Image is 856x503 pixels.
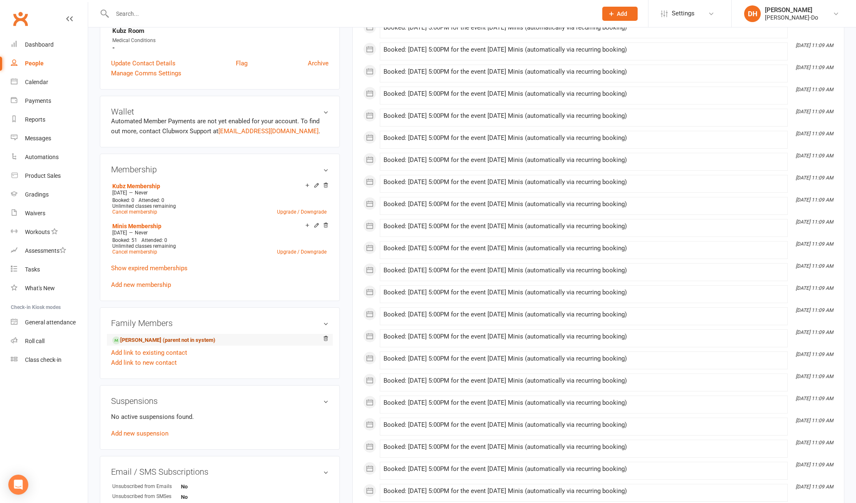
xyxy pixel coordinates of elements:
a: Reports [11,110,88,129]
div: General attendance [25,319,76,326]
i: [DATE] 11:09 AM [796,351,833,357]
div: Booked: [DATE] 5:00PM for the event [DATE] Minis (automatically via recurring booking) [383,289,784,296]
i: [DATE] 11:09 AM [796,87,833,92]
a: Tasks [11,260,88,279]
div: Medical Conditions [112,37,329,45]
h3: Wallet [111,107,329,116]
p: No active suspensions found. [111,412,329,422]
a: General attendance kiosk mode [11,313,88,332]
div: Booked: [DATE] 5:00PM for the event [DATE] Minis (automatically via recurring booking) [383,311,784,318]
div: Booked: [DATE] 5:00PM for the event [DATE] Minis (automatically via recurring booking) [383,466,784,473]
div: Booked: [DATE] 5:00PM for the event [DATE] Minis (automatically via recurring booking) [383,399,784,406]
div: Payments [25,97,51,104]
div: Tasks [25,266,40,273]
a: [PERSON_NAME] (parent not in system) [112,336,215,345]
span: Add [617,10,627,17]
a: Dashboard [11,35,88,54]
a: [EMAIL_ADDRESS][DOMAIN_NAME] [218,127,319,135]
span: Never [135,190,148,196]
a: Add new suspension [111,430,168,437]
a: Add link to new contact [111,358,177,368]
div: Unsubscribed from Emails [112,483,181,491]
div: Class check-in [25,356,62,363]
a: Upgrade / Downgrade [277,249,327,255]
div: What's New [25,285,55,291]
i: [DATE] 11:09 AM [796,109,833,115]
a: People [11,54,88,73]
a: Flag [236,58,247,68]
strong: No [181,483,229,490]
div: Workouts [25,229,50,235]
i: [DATE] 11:09 AM [796,219,833,225]
a: Add new membership [111,281,171,289]
div: Product Sales [25,172,61,179]
h3: Family Members [111,319,329,328]
div: DH [744,5,761,22]
button: Add [602,7,638,21]
div: Booked: [DATE] 5:00PM for the event [DATE] Minis (automatically via recurring booking) [383,68,784,75]
i: [DATE] 11:09 AM [796,462,833,468]
a: Kubz Membership [112,183,160,189]
i: [DATE] 11:09 AM [796,153,833,159]
strong: - [112,44,329,52]
div: Booked: [DATE] 5:00PM for the event [DATE] Minis (automatically via recurring booking) [383,112,784,120]
span: Unlimited classes remaining [112,243,176,249]
div: Booked: [DATE] 5:00PM for the event [DATE] Minis (automatically via recurring booking) [383,46,784,53]
a: Update Contact Details [111,58,176,68]
h3: Suspensions [111,396,329,406]
a: Payments [11,92,88,110]
a: Gradings [11,185,88,204]
div: Booked: [DATE] 5:00PM for the event [DATE] Minis (automatically via recurring booking) [383,179,784,186]
div: Open Intercom Messenger [8,475,28,495]
i: [DATE] 11:09 AM [796,197,833,203]
i: [DATE] 11:09 AM [796,374,833,379]
input: Search... [110,8,591,20]
a: Show expired memberships [111,264,188,272]
div: Booked: [DATE] 5:00PM for the event [DATE] Minis (automatically via recurring booking) [383,355,784,362]
div: Booked: [DATE] 5:00PM for the event [DATE] Minis (automatically via recurring booking) [383,223,784,230]
a: Add link to existing contact [111,348,187,358]
div: Roll call [25,338,45,344]
h3: Email / SMS Subscriptions [111,467,329,476]
a: Messages [11,129,88,148]
i: [DATE] 11:09 AM [796,42,833,48]
div: — [110,229,329,236]
div: — [110,189,329,196]
div: People [25,60,44,67]
div: Booked: [DATE] 5:00PM for the event [DATE] Minis (automatically via recurring booking) [383,267,784,274]
a: Cancel membership [112,249,157,255]
a: Workouts [11,223,88,242]
div: Booked: [DATE] 5:00PM for the event [DATE] Minis (automatically via recurring booking) [383,443,784,451]
i: [DATE] 11:09 AM [796,131,833,137]
span: [DATE] [112,230,127,236]
div: Booked: [DATE] 5:00PM for the event [DATE] Minis (automatically via recurring booking) [383,333,784,340]
i: [DATE] 11:09 AM [796,65,833,70]
div: Booked: [DATE] 5:00PM for the event [DATE] Minis (automatically via recurring booking) [383,421,784,428]
a: Upgrade / Downgrade [277,209,327,215]
div: Booked: [DATE] 5:00PM for the event [DATE] Minis (automatically via recurring booking) [383,245,784,252]
div: Dashboard [25,41,54,48]
span: Booked: 0 [112,197,134,203]
div: [PERSON_NAME]-Do [765,14,818,21]
div: Booked: [DATE] 5:00PM for the event [DATE] Minis (automatically via recurring booking) [383,488,784,495]
a: What's New [11,279,88,298]
i: [DATE] 11:09 AM [796,329,833,335]
a: Assessments [11,242,88,260]
div: Gradings [25,191,49,198]
a: Manage Comms Settings [111,68,181,78]
strong: No [181,494,229,500]
i: [DATE] 11:09 AM [796,175,833,181]
a: Automations [11,148,88,167]
div: Booked: [DATE] 5:00PM for the event [DATE] Minis (automatically via recurring booking) [383,24,784,31]
div: Booked: [DATE] 5:00PM for the event [DATE] Minis (automatically via recurring booking) [383,90,784,97]
no-payment-system: Automated Member Payments are not yet enabled for your account. To find out more, contact Clubwor... [111,117,320,135]
div: Reports [25,116,45,123]
span: Attended: 0 [141,237,167,243]
a: Class kiosk mode [11,351,88,369]
div: Assessments [25,247,66,254]
a: Cancel membership [112,209,157,215]
div: Booked: [DATE] 5:00PM for the event [DATE] Minis (automatically via recurring booking) [383,201,784,208]
i: [DATE] 11:09 AM [796,396,833,401]
a: Calendar [11,73,88,92]
i: [DATE] 11:09 AM [796,263,833,269]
